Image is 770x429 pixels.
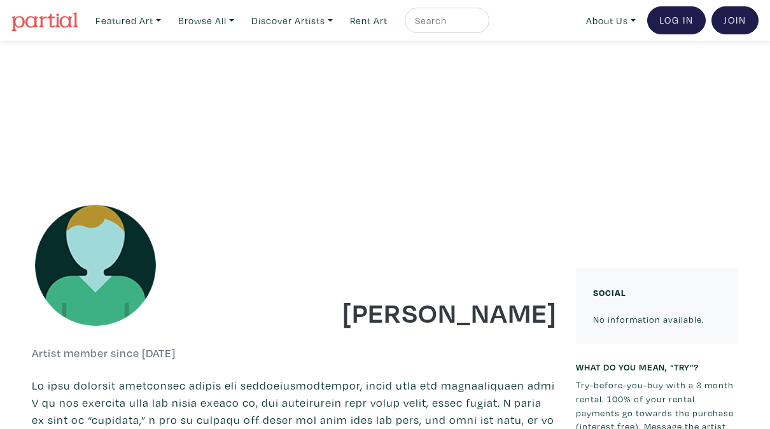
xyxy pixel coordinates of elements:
[593,286,626,299] small: Social
[344,8,393,34] a: Rent Art
[32,346,176,360] h6: Artist member since [DATE]
[580,8,641,34] a: About Us
[647,6,706,34] a: Log In
[576,362,738,372] h6: What do you mean, “try”?
[172,8,240,34] a: Browse All
[90,8,167,34] a: Featured Art
[32,202,159,329] img: avatar.png
[711,6,759,34] a: Join
[414,13,477,29] input: Search
[593,313,704,325] small: No information available.
[304,295,557,329] h1: [PERSON_NAME]
[246,8,339,34] a: Discover Artists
